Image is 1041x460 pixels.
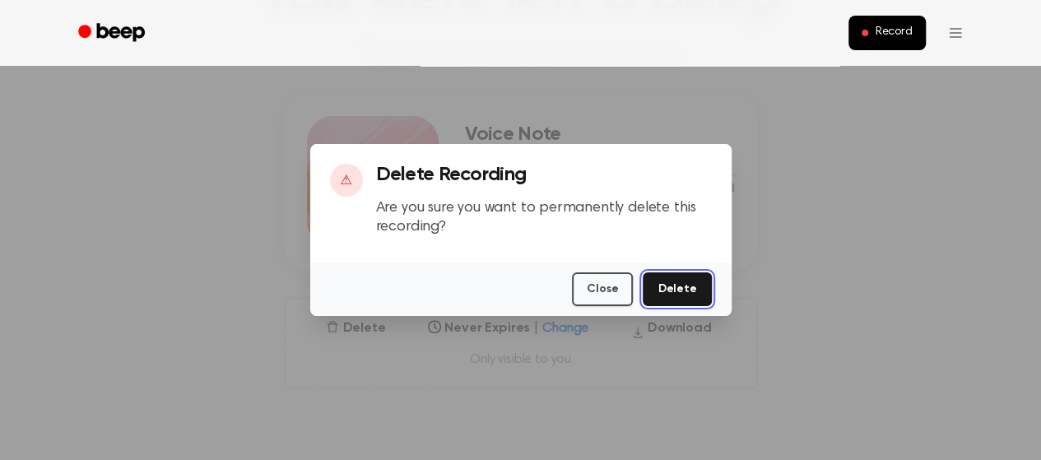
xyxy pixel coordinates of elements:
button: Close [572,272,633,306]
div: ⚠ [330,164,363,197]
span: Record [875,26,912,40]
button: Delete [643,272,711,306]
p: Are you sure you want to permanently delete this recording? [376,199,712,236]
button: Open menu [936,13,975,53]
h3: Delete Recording [376,164,712,186]
a: Beep [67,17,160,49]
button: Record [848,16,925,50]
